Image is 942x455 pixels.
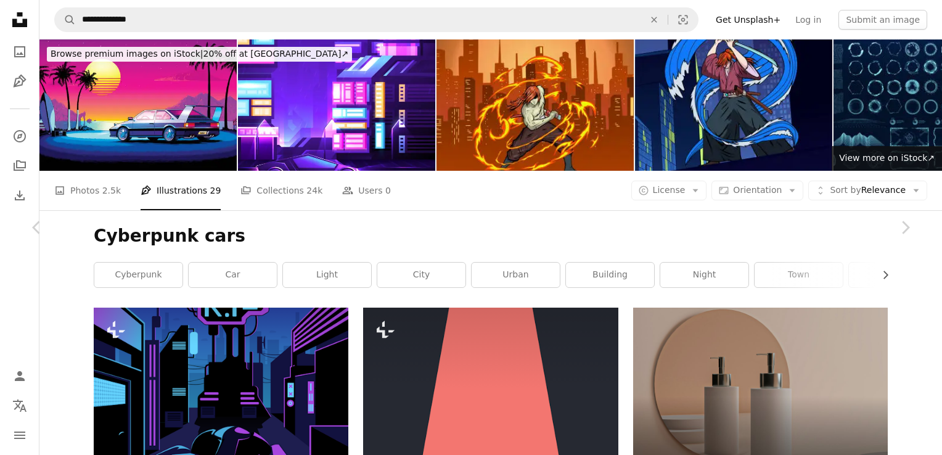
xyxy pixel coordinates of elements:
[788,10,829,30] a: Log in
[238,39,435,171] img: Modern car driving through a night cyberpunk city.
[653,185,686,195] span: License
[839,153,935,163] span: View more on iStock ↗
[102,184,121,197] span: 2.5k
[868,168,942,287] a: Next
[39,39,237,171] img: Retrowave 80's style car illustration
[830,185,861,195] span: Sort by
[240,171,322,210] a: Collections 24k
[94,263,182,287] a: cyberpunk
[7,154,32,178] a: Collections
[832,146,942,171] a: View more on iStock↗
[711,181,803,200] button: Orientation
[708,10,788,30] a: Get Unsplash+
[660,263,748,287] a: night
[436,39,634,171] img: Vector Anime Style Samurai with Flame Power Effect in Cyberpunk City Setting Stock Illustration
[94,398,348,409] a: A car driving down a street next to tall buildings
[838,10,927,30] button: Submit an image
[566,263,654,287] a: building
[635,39,832,171] img: Vector Anime Style Samurai in Fighting Stance with Water Form Effect in Cyberpunk City Setting St...
[7,393,32,418] button: Language
[7,39,32,64] a: Photos
[306,184,322,197] span: 24k
[189,263,277,287] a: car
[51,49,348,59] span: 20% off at [GEOGRAPHIC_DATA] ↗
[385,184,391,197] span: 0
[51,49,203,59] span: Browse premium images on iStock |
[631,181,707,200] button: License
[830,184,906,197] span: Relevance
[668,8,698,31] button: Visual search
[641,8,668,31] button: Clear
[39,39,359,69] a: Browse premium images on iStock|20% off at [GEOGRAPHIC_DATA]↗
[377,263,465,287] a: city
[7,69,32,94] a: Illustrations
[283,263,371,287] a: light
[849,263,937,287] a: vehicle
[472,263,560,287] a: urban
[808,181,927,200] button: Sort byRelevance
[55,8,76,31] button: Search Unsplash
[7,124,32,149] a: Explore
[755,263,843,287] a: town
[54,171,121,210] a: Photos 2.5k
[7,423,32,448] button: Menu
[342,171,391,210] a: Users 0
[7,364,32,388] a: Log in / Sign up
[733,185,782,195] span: Orientation
[54,7,698,32] form: Find visuals sitewide
[94,225,888,247] h1: Cyberpunk cars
